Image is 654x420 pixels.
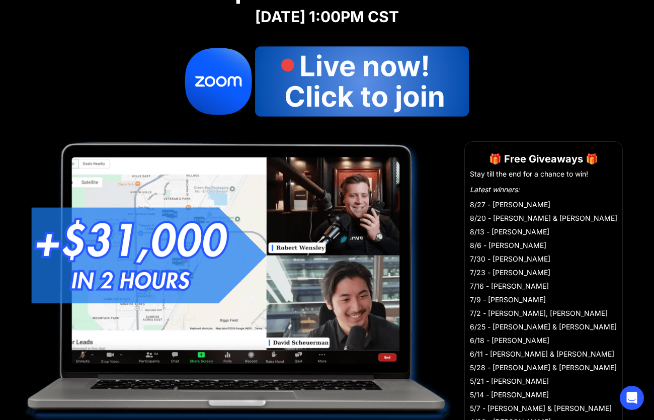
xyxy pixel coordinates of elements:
strong: 🎁 Free Giveaways 🎁 [489,153,598,165]
li: Stay till the end for a chance to win! [470,169,617,179]
div: Open Intercom Messenger [620,386,644,410]
strong: [DATE] 1:00PM CST [255,8,399,26]
em: Latest winners: [470,185,520,194]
